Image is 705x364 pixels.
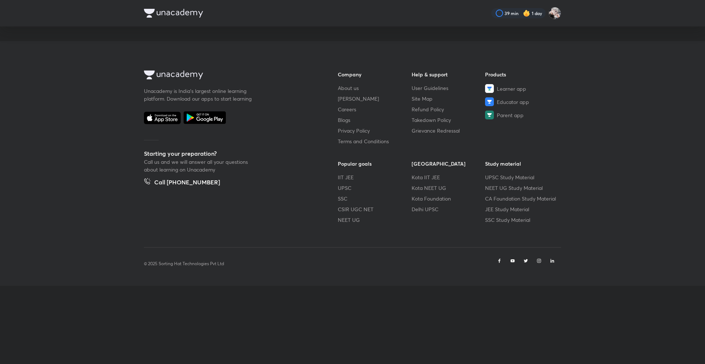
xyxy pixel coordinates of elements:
[144,87,254,102] p: Unacademy is India’s largest online learning platform. Download our apps to start learning
[154,178,220,188] h5: Call [PHONE_NUMBER]
[485,97,559,106] a: Educator app
[412,105,485,113] a: Refund Policy
[497,111,524,119] span: Parent app
[338,137,412,145] a: Terms and Conditions
[338,127,412,134] a: Privacy Policy
[485,205,559,213] a: JEE Study Material
[485,84,494,93] img: Learner app
[485,184,559,192] a: NEET UG Study Material
[497,98,529,106] span: Educator app
[144,178,220,188] a: Call [PHONE_NUMBER]
[485,160,559,167] h6: Study material
[144,71,203,79] img: Company Logo
[338,195,412,202] a: SSC
[412,173,485,181] a: Kota IIT JEE
[485,195,559,202] a: CA Foundation Study Material
[144,71,314,81] a: Company Logo
[412,160,485,167] h6: [GEOGRAPHIC_DATA]
[412,95,485,102] a: Site Map
[485,111,559,119] a: Parent app
[412,116,485,124] a: Takedown Policy
[485,97,494,106] img: Educator app
[338,95,412,102] a: [PERSON_NAME]
[338,71,412,78] h6: Company
[523,10,530,17] img: streak
[144,260,224,267] p: © 2025 Sorting Hat Technologies Pvt Ltd
[338,105,412,113] a: Careers
[485,71,559,78] h6: Products
[338,216,412,224] a: NEET UG
[144,149,314,158] h5: Starting your preparation?
[338,184,412,192] a: UPSC
[485,111,494,119] img: Parent app
[338,205,412,213] a: CSIR UGC NET
[338,116,412,124] a: Blogs
[412,184,485,192] a: Kota NEET UG
[338,84,412,92] a: About us
[144,158,254,173] p: Call us and we will answer all your questions about learning on Unacademy
[144,9,203,18] img: Company Logo
[338,105,356,113] span: Careers
[338,160,412,167] h6: Popular goals
[412,84,485,92] a: User Guidelines
[485,173,559,181] a: UPSC Study Material
[412,205,485,213] a: Delhi UPSC
[497,85,526,93] span: Learner app
[412,195,485,202] a: Kota Foundation
[485,84,559,93] a: Learner app
[485,216,559,224] a: SSC Study Material
[412,127,485,134] a: Grievance Redressal
[338,173,412,181] a: IIT JEE
[549,7,561,19] img: Navin Raj
[412,71,485,78] h6: Help & support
